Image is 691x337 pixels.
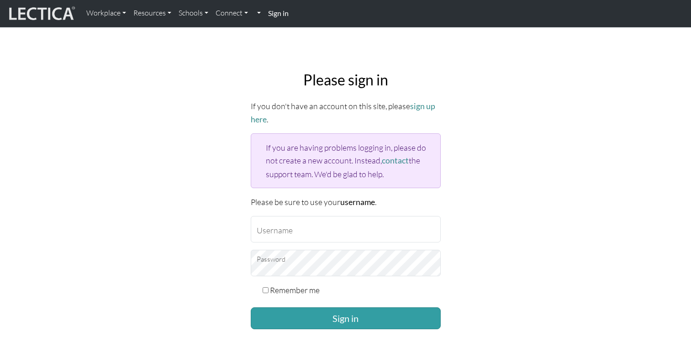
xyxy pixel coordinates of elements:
strong: Sign in [268,9,289,17]
a: Sign in [264,4,292,23]
strong: username [340,197,375,207]
img: lecticalive [7,5,75,22]
h2: Please sign in [251,71,441,89]
a: Connect [212,4,252,23]
div: If you are having problems logging in, please do not create a new account. Instead, the support t... [251,133,441,188]
label: Remember me [270,284,320,296]
input: Username [251,216,441,242]
a: Resources [130,4,175,23]
button: Sign in [251,307,441,329]
p: Please be sure to use your . [251,195,441,209]
a: Workplace [83,4,130,23]
a: contact [382,156,409,165]
a: Schools [175,4,212,23]
p: If you don't have an account on this site, please . [251,100,441,126]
